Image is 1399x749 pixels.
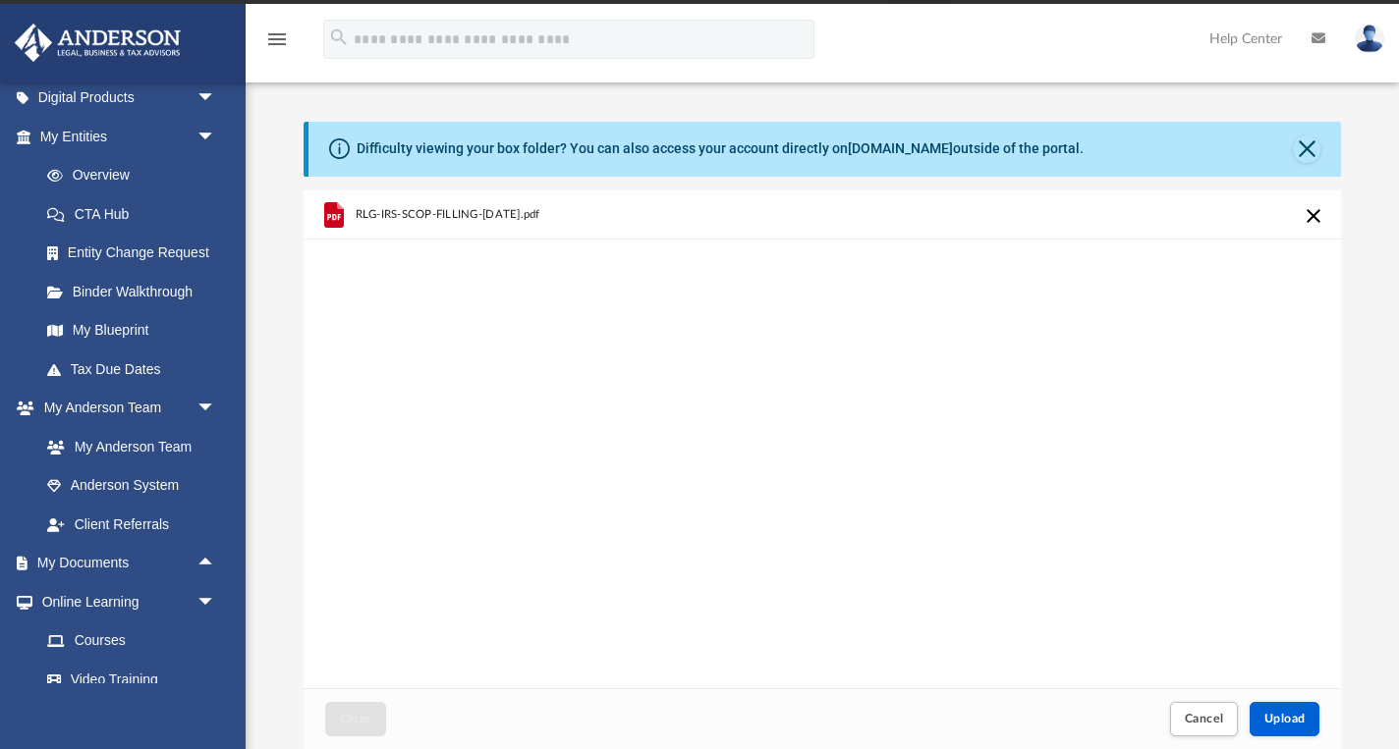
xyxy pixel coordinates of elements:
a: Binder Walkthrough [28,272,246,311]
a: My Anderson Team [28,427,226,466]
span: Cancel [1185,713,1224,724]
a: menu [265,37,289,51]
span: Close [340,713,371,724]
a: CTA Hub [28,194,246,234]
span: arrow_drop_down [196,389,236,429]
a: Online Learningarrow_drop_down [14,582,236,621]
img: Anderson Advisors Platinum Portal [9,24,187,62]
a: [DOMAIN_NAME] [848,140,953,156]
img: User Pic [1355,25,1384,53]
a: Entity Change Request [28,234,246,273]
button: Close [1293,135,1320,163]
div: grid [304,190,1342,689]
a: My Documentsarrow_drop_up [14,544,236,583]
a: Video Training [28,660,226,699]
a: Digital Productsarrow_drop_down [14,79,246,118]
button: Cancel this upload [1302,204,1325,228]
div: Upload [304,190,1342,749]
a: Client Referrals [28,505,236,544]
a: My Blueprint [28,311,236,350]
a: My Entitiesarrow_drop_down [14,117,246,156]
a: Courses [28,621,236,661]
span: arrow_drop_down [196,79,236,119]
a: Tax Due Dates [28,349,246,389]
i: search [328,27,350,48]
span: arrow_drop_up [196,544,236,584]
button: Close [325,702,386,736]
i: menu [265,27,289,51]
a: Overview [28,156,246,195]
span: arrow_drop_down [196,117,236,157]
span: arrow_drop_down [196,582,236,622]
button: Cancel [1170,702,1239,736]
span: RLG-IRS-SCOP-FILLING-[DATE].pdf [355,208,539,221]
a: Anderson System [28,466,236,506]
div: Difficulty viewing your box folder? You can also access your account directly on outside of the p... [357,138,1084,159]
a: My Anderson Teamarrow_drop_down [14,389,236,428]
